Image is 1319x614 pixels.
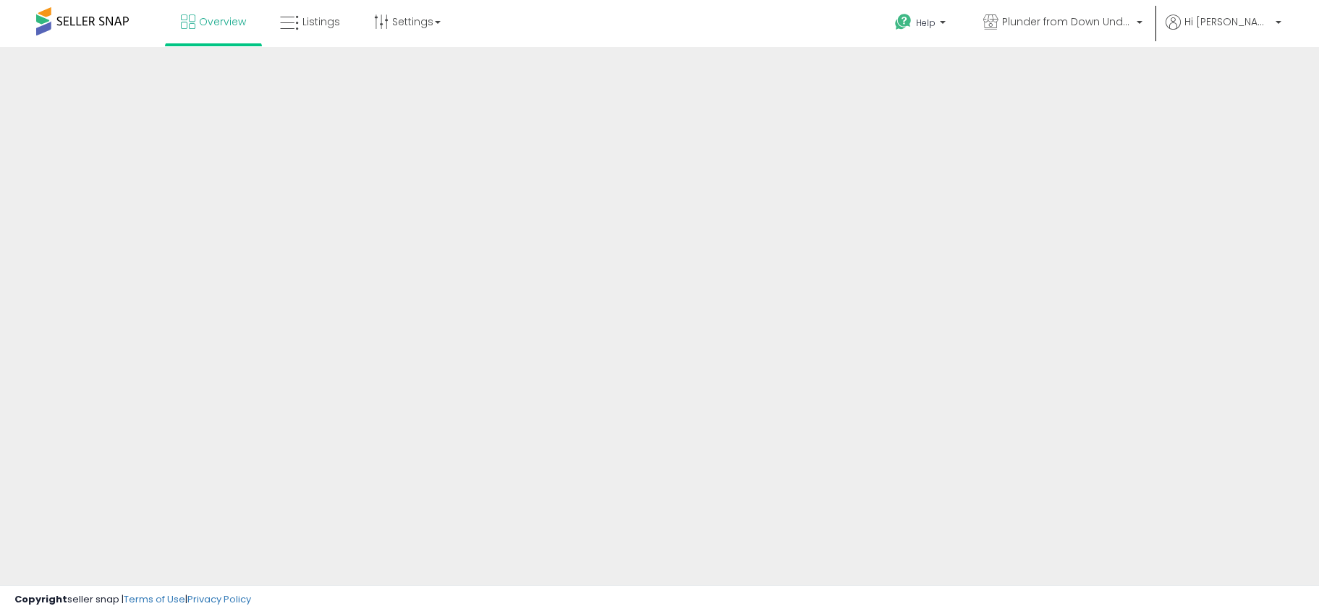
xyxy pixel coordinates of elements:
[199,14,246,29] span: Overview
[302,14,340,29] span: Listings
[916,17,936,29] span: Help
[14,592,67,606] strong: Copyright
[883,2,960,47] a: Help
[1184,14,1271,29] span: Hi [PERSON_NAME]
[124,592,185,606] a: Terms of Use
[1002,14,1132,29] span: Plunder from Down Under Shop
[187,592,251,606] a: Privacy Policy
[894,13,912,31] i: Get Help
[14,593,251,607] div: seller snap | |
[1166,14,1281,47] a: Hi [PERSON_NAME]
